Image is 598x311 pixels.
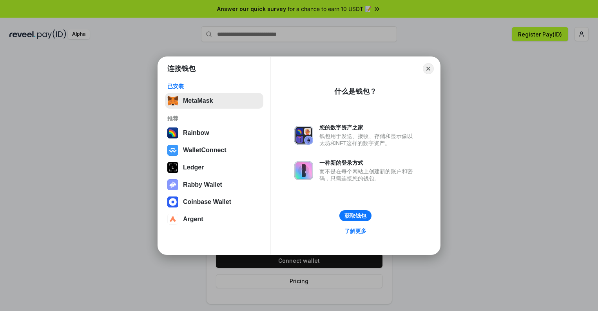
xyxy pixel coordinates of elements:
div: Rainbow [183,129,209,136]
div: 而不是在每个网站上创建新的账户和密码，只需连接您的钱包。 [319,168,417,182]
button: Coinbase Wallet [165,194,263,210]
div: Ledger [183,164,204,171]
h1: 连接钱包 [167,64,196,73]
img: svg+xml,%3Csvg%20width%3D%22120%22%20height%3D%22120%22%20viewBox%3D%220%200%20120%20120%22%20fil... [167,127,178,138]
img: svg+xml,%3Csvg%20width%3D%2228%22%20height%3D%2228%22%20viewBox%3D%220%200%2028%2028%22%20fill%3D... [167,214,178,225]
img: svg+xml,%3Csvg%20width%3D%2228%22%20height%3D%2228%22%20viewBox%3D%220%200%2028%2028%22%20fill%3D... [167,196,178,207]
img: svg+xml,%3Csvg%20xmlns%3D%22http%3A%2F%2Fwww.w3.org%2F2000%2Fsvg%22%20width%3D%2228%22%20height%3... [167,162,178,173]
div: MetaMask [183,97,213,104]
div: 了解更多 [344,227,366,235]
img: svg+xml,%3Csvg%20xmlns%3D%22http%3A%2F%2Fwww.w3.org%2F2000%2Fsvg%22%20fill%3D%22none%22%20viewBox... [167,179,178,190]
div: 已安装 [167,83,261,90]
button: Rabby Wallet [165,177,263,193]
img: svg+xml,%3Csvg%20width%3D%2228%22%20height%3D%2228%22%20viewBox%3D%220%200%2028%2028%22%20fill%3D... [167,145,178,156]
div: Rabby Wallet [183,181,222,188]
div: Coinbase Wallet [183,198,231,206]
img: svg+xml,%3Csvg%20fill%3D%22none%22%20height%3D%2233%22%20viewBox%3D%220%200%2035%2033%22%20width%... [167,95,178,106]
button: Rainbow [165,125,263,141]
button: Argent [165,211,263,227]
button: MetaMask [165,93,263,109]
div: 一种新的登录方式 [319,159,417,166]
div: 您的数字资产之家 [319,124,417,131]
img: svg+xml,%3Csvg%20xmlns%3D%22http%3A%2F%2Fwww.w3.org%2F2000%2Fsvg%22%20fill%3D%22none%22%20viewBox... [294,161,313,180]
div: WalletConnect [183,147,227,154]
img: svg+xml,%3Csvg%20xmlns%3D%22http%3A%2F%2Fwww.w3.org%2F2000%2Fsvg%22%20fill%3D%22none%22%20viewBox... [294,126,313,145]
div: 获取钱包 [344,212,366,219]
button: Ledger [165,160,263,175]
button: 获取钱包 [339,210,371,221]
div: 钱包用于发送、接收、存储和显示像以太坊和NFT这样的数字资产。 [319,133,417,147]
a: 了解更多 [340,226,371,236]
button: Close [423,63,434,74]
button: WalletConnect [165,142,263,158]
div: 推荐 [167,115,261,122]
div: Argent [183,216,203,223]
div: 什么是钱包？ [334,87,377,96]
